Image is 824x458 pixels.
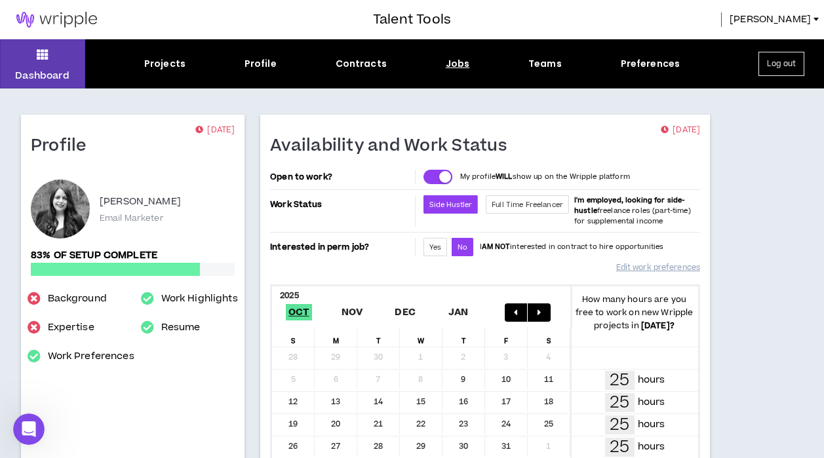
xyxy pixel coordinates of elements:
[638,440,665,454] p: hours
[357,327,400,347] div: T
[144,57,186,71] div: Projects
[270,238,412,256] p: Interested in perm job?
[485,327,528,347] div: F
[460,172,630,182] p: My profile show up on the Wripple platform
[458,242,467,252] span: No
[336,57,387,71] div: Contracts
[492,200,563,210] span: Full Time Freelancer
[270,136,517,157] h1: Availability and Work Status
[758,52,804,76] button: Log out
[48,349,134,364] a: Work Preferences
[161,291,238,307] a: Work Highlights
[272,327,315,347] div: S
[574,195,684,216] b: I'm employed, looking for side-hustle
[270,195,412,214] p: Work Status
[480,242,663,252] p: I interested in contract to hire opportunities
[48,320,94,335] a: Expertise
[315,327,357,347] div: M
[661,124,700,137] p: [DATE]
[373,10,451,29] h3: Talent Tools
[100,212,164,224] p: Email Marketer
[31,248,235,263] p: 83% of setup complete
[496,172,513,181] strong: WILL
[13,413,45,445] iframe: Intercom live chat
[286,304,312,320] span: Oct
[100,194,181,210] p: [PERSON_NAME]
[442,327,485,347] div: T
[339,304,366,320] span: Nov
[528,327,570,347] div: S
[730,12,811,27] span: [PERSON_NAME]
[161,320,201,335] a: Resume
[616,256,700,279] a: Edit work preferences
[446,304,471,320] span: Jan
[574,195,691,226] span: freelance roles (part-time) for supplemental income
[195,124,235,137] p: [DATE]
[31,180,90,239] div: Elizabeth C.
[482,242,510,252] strong: AM NOT
[48,291,107,307] a: Background
[392,304,418,320] span: Dec
[270,172,412,182] p: Open to work?
[621,57,680,71] div: Preferences
[638,395,665,410] p: hours
[15,69,69,83] p: Dashboard
[638,417,665,432] p: hours
[638,373,665,387] p: hours
[641,320,675,332] b: [DATE] ?
[528,57,562,71] div: Teams
[446,57,470,71] div: Jobs
[245,57,277,71] div: Profile
[400,327,442,347] div: W
[429,242,441,252] span: Yes
[280,290,299,301] b: 2025
[31,136,96,157] h1: Profile
[570,293,698,332] p: How many hours are you free to work on new Wripple projects in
